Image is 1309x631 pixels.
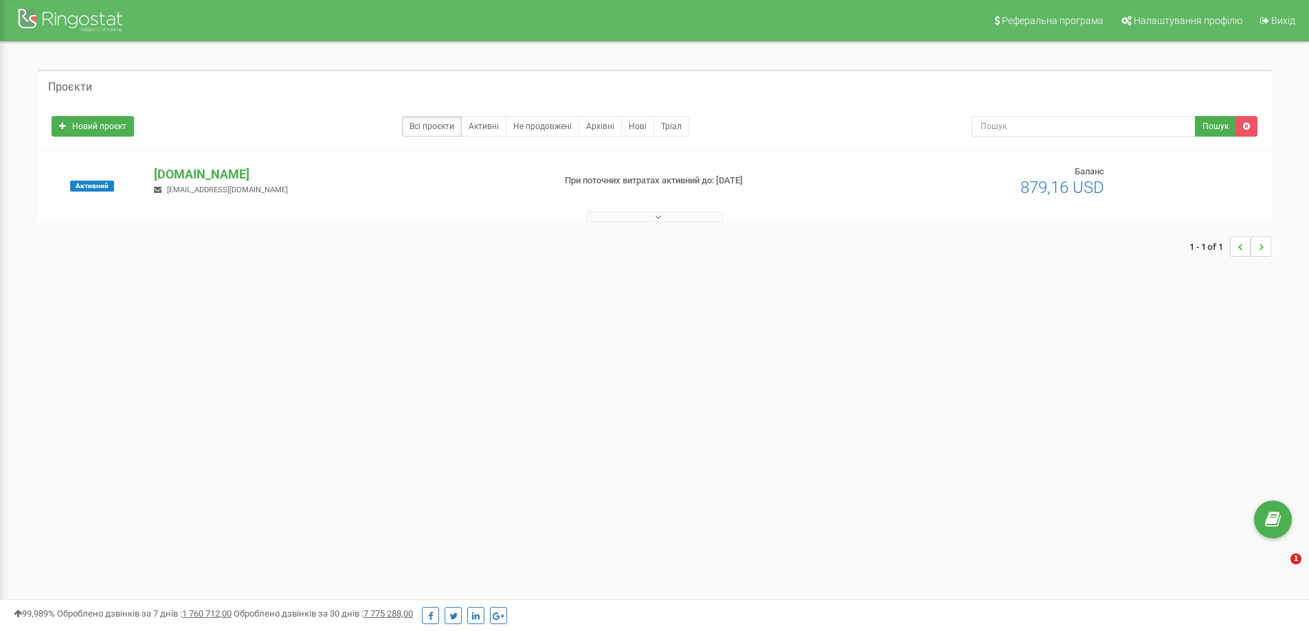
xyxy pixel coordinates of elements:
a: Не продовжені [506,116,579,137]
a: Тріал [653,116,689,137]
a: Архівні [579,116,622,137]
u: 7 775 288,00 [363,608,413,619]
span: Баланс [1075,166,1104,176]
span: 99,989% [14,608,55,619]
button: Пошук [1195,116,1236,137]
nav: ... [1189,222,1271,271]
span: Налаштування профілю [1134,15,1242,26]
span: Активний [70,181,114,192]
p: При поточних витратах активний до: [DATE] [565,174,851,187]
span: [EMAIL_ADDRESS][DOMAIN_NAME] [167,185,288,194]
span: Оброблено дзвінків за 7 днів : [57,608,232,619]
a: Нові [621,116,654,137]
span: Реферальна програма [1002,15,1104,26]
input: Пошук [972,116,1196,137]
span: Вихід [1271,15,1295,26]
u: 1 760 712,00 [182,608,232,619]
span: 1 [1290,553,1301,564]
a: Новий проєкт [52,116,134,137]
a: Всі проєкти [402,116,462,137]
span: 1 - 1 of 1 [1189,236,1230,257]
h5: Проєкти [48,81,92,93]
p: [DOMAIN_NAME] [154,165,542,183]
span: 879,16 USD [1020,178,1104,197]
a: Активні [461,116,506,137]
span: Оброблено дзвінків за 30 днів : [234,608,413,619]
iframe: Intercom live chat [1262,553,1295,586]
